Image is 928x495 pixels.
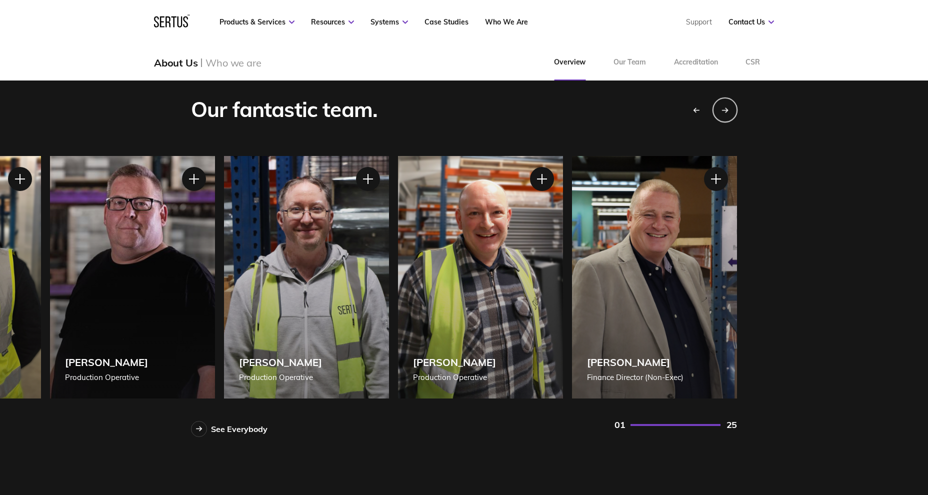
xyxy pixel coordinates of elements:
[728,17,774,26] a: Contact Us
[731,44,774,80] a: CSR
[614,419,625,430] div: 01
[154,56,197,69] div: About Us
[587,356,683,368] div: [PERSON_NAME]
[660,44,731,80] a: Accreditation
[726,419,737,430] div: 25
[424,17,468,26] a: Case Studies
[239,371,322,383] div: Production Operative
[413,371,496,383] div: Production Operative
[587,371,683,383] div: Finance Director (Non-Exec)
[712,97,737,122] div: Next slide
[485,17,528,26] a: Who We Are
[219,17,294,26] a: Products & Services
[311,17,354,26] a: Resources
[191,96,377,123] div: Our fantastic team.
[686,17,712,26] a: Support
[65,356,148,368] div: [PERSON_NAME]
[205,56,261,69] div: Who we are
[65,371,148,383] div: Production Operative
[599,44,660,80] a: Our Team
[211,424,267,434] div: See Everybody
[239,356,322,368] div: [PERSON_NAME]
[370,17,408,26] a: Systems
[684,98,708,122] div: Previous slide
[413,356,496,368] div: [PERSON_NAME]
[191,421,267,437] a: See Everybody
